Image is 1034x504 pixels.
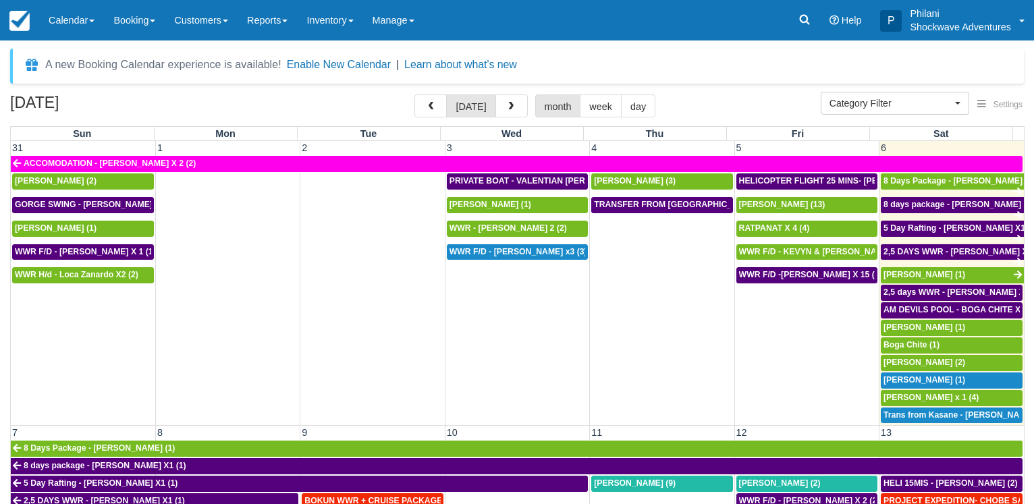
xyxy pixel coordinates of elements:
a: 2,5 days WWR - [PERSON_NAME] X2 (2) [881,285,1023,301]
span: 13 [879,427,893,438]
button: [DATE] [446,94,495,117]
span: Tue [360,128,377,139]
span: [PERSON_NAME] (9) [594,478,676,488]
span: 2 [300,142,308,153]
span: Sun [73,128,91,139]
span: 31 [11,142,24,153]
span: [PERSON_NAME] (2) [739,478,821,488]
span: WWR H/d - Loca Zanardo X2 (2) [15,270,138,279]
span: 8 days package - [PERSON_NAME] X1 (1) [24,461,186,470]
a: Trans from Kasane - [PERSON_NAME] X4 (4) [881,408,1023,424]
div: P [880,10,902,32]
span: 10 [445,427,459,438]
span: [PERSON_NAME] (2) [15,176,97,186]
span: ACCOMODATION - [PERSON_NAME] X 2 (2) [24,159,196,168]
a: [PERSON_NAME] (2) [12,173,154,190]
span: WWR F/D - [PERSON_NAME] x3 (3) [450,247,587,256]
span: [PERSON_NAME] (3) [594,176,676,186]
button: month [535,94,581,117]
a: 8 days package - [PERSON_NAME] X1 (1) [881,197,1024,213]
a: [PERSON_NAME] (3) [591,173,732,190]
div: A new Booking Calendar experience is available! [45,57,281,73]
a: 5 Day Rafting - [PERSON_NAME] X1 (1) [881,221,1024,237]
p: Shockwave Adventures [910,20,1011,34]
a: 5 Day Rafting - [PERSON_NAME] X1 (1) [11,476,588,492]
a: WWR F/D -[PERSON_NAME] X 15 (15) [736,267,877,283]
span: Wed [501,128,522,139]
a: [PERSON_NAME] (1) [12,221,154,237]
span: [PERSON_NAME] (1) [883,270,965,279]
a: [PERSON_NAME] (2) [881,355,1023,371]
span: Help [842,15,862,26]
a: HELICOPTER FLIGHT 25 MINS- [PERSON_NAME] X1 (1) [736,173,877,190]
a: PRIVATE BOAT - VALENTIAN [PERSON_NAME] X 4 (4) [447,173,588,190]
a: [PERSON_NAME] (1) [881,267,1024,283]
a: [PERSON_NAME] (9) [591,476,732,492]
span: [PERSON_NAME] (1) [883,375,965,385]
span: [PERSON_NAME] (2) [883,358,965,367]
i: Help [829,16,839,25]
span: [PERSON_NAME] (1) [15,223,97,233]
span: Mon [215,128,236,139]
button: Settings [969,95,1031,115]
span: GORGE SWING - [PERSON_NAME] X 2 (2) [15,200,180,209]
a: [PERSON_NAME] (2) [736,476,877,492]
span: PRIVATE BOAT - VALENTIAN [PERSON_NAME] X 4 (4) [450,176,661,186]
span: 4 [590,142,598,153]
a: 2,5 DAYS WWR - [PERSON_NAME] X1 (1) [881,244,1024,260]
span: 8 Days Package - [PERSON_NAME] (1) [24,443,175,453]
span: Thu [646,128,663,139]
button: Category Filter [821,92,969,115]
a: WWR H/d - Loca Zanardo X2 (2) [12,267,154,283]
a: 8 days package - [PERSON_NAME] X1 (1) [11,458,1023,474]
button: day [621,94,655,117]
a: TRANSFER FROM [GEOGRAPHIC_DATA] TO VIC FALLS - [PERSON_NAME] X 1 (1) [591,197,732,213]
span: 9 [300,427,308,438]
span: [PERSON_NAME] x 1 (4) [883,393,979,402]
span: Settings [994,100,1023,109]
a: Boga Chite (1) [881,337,1023,354]
a: 8 Days Package - [PERSON_NAME] (1) [11,441,1023,457]
a: WWR F/D - [PERSON_NAME] x3 (3) [447,244,588,260]
a: ACCOMODATION - [PERSON_NAME] X 2 (2) [11,156,1023,172]
a: [PERSON_NAME] (1) [881,320,1023,336]
span: 6 [879,142,888,153]
span: 5 [735,142,743,153]
p: Philani [910,7,1011,20]
span: 5 Day Rafting - [PERSON_NAME] X1 (1) [24,478,178,488]
span: [PERSON_NAME] (13) [739,200,825,209]
a: RATPANAT X 4 (4) [736,221,877,237]
span: RATPANAT X 4 (4) [739,223,810,233]
span: Boga Chite (1) [883,340,940,349]
a: [PERSON_NAME] x 1 (4) [881,390,1023,406]
span: WWR F/D -[PERSON_NAME] X 15 (15) [739,270,887,279]
span: [PERSON_NAME] (1) [450,200,531,209]
span: Sat [933,128,948,139]
a: WWR F/D - KEVYN & [PERSON_NAME] 2 (2) [736,244,877,260]
span: Fri [792,128,804,139]
span: Category Filter [829,96,952,110]
span: | [396,59,399,70]
span: HELICOPTER FLIGHT 25 MINS- [PERSON_NAME] X1 (1) [739,176,958,186]
button: Enable New Calendar [287,58,391,72]
span: 1 [156,142,164,153]
span: WWR - [PERSON_NAME] 2 (2) [450,223,567,233]
span: 7 [11,427,19,438]
span: TRANSFER FROM [GEOGRAPHIC_DATA] TO VIC FALLS - [PERSON_NAME] X 1 (1) [594,200,918,209]
img: checkfront-main-nav-mini-logo.png [9,11,30,31]
span: HELI 15MIS - [PERSON_NAME] (2) [883,478,1018,488]
span: 3 [445,142,454,153]
span: 12 [735,427,749,438]
a: [PERSON_NAME] (1) [447,197,588,213]
a: WWR F/D - [PERSON_NAME] X 1 (1) [12,244,154,260]
a: HELI 15MIS - [PERSON_NAME] (2) [881,476,1023,492]
span: 11 [590,427,603,438]
a: AM DEVILS POOL - BOGA CHITE X 1 (1) [881,302,1023,318]
a: Learn about what's new [404,59,517,70]
a: 8 Days Package - [PERSON_NAME] (1) [881,173,1024,190]
h2: [DATE] [10,94,181,119]
a: GORGE SWING - [PERSON_NAME] X 2 (2) [12,197,154,213]
a: WWR - [PERSON_NAME] 2 (2) [447,221,588,237]
a: [PERSON_NAME] (13) [736,197,877,213]
span: WWR F/D - [PERSON_NAME] X 1 (1) [15,247,156,256]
